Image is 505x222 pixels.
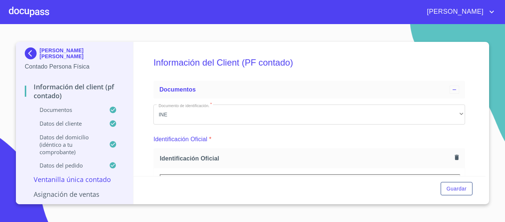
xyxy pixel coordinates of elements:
[153,105,465,125] div: INE
[25,190,124,199] p: Asignación de Ventas
[153,81,465,99] div: Documentos
[25,106,109,113] p: Documentos
[25,47,124,62] div: [PERSON_NAME] [PERSON_NAME]
[421,6,487,18] span: [PERSON_NAME]
[153,47,465,78] h5: Información del Client (PF contado)
[421,6,496,18] button: account of current user
[25,62,124,71] p: Contado Persona Física
[160,155,452,162] span: Identificación Oficial
[25,120,109,127] p: Datos del cliente
[159,86,196,93] span: Documentos
[441,182,472,196] button: Guardar
[447,184,467,193] span: Guardar
[25,82,124,100] p: Información del Client (PF contado)
[153,135,207,144] p: Identificación Oficial
[40,47,124,59] p: [PERSON_NAME] [PERSON_NAME]
[25,162,109,169] p: Datos del pedido
[25,47,40,59] img: Docupass spot blue
[25,133,109,156] p: Datos del domicilio (idéntico a tu comprobante)
[25,175,124,184] p: Ventanilla única contado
